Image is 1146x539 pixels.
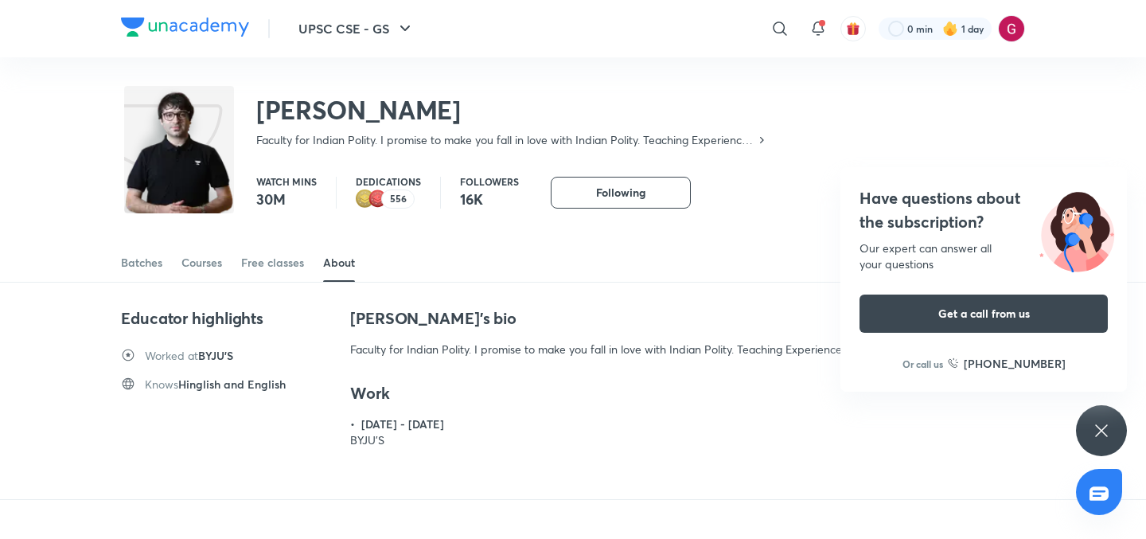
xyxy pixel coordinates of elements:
img: ttu_illustration_new.svg [1027,186,1127,272]
a: About [323,244,355,282]
img: Company Logo [121,18,249,37]
span: Following [596,185,645,201]
p: Followers [460,177,519,186]
div: About [323,255,355,271]
p: BYJU'S [350,432,963,448]
div: Free classes [241,255,304,271]
img: streak [942,21,958,37]
p: Watch mins [256,177,317,186]
button: Following [551,177,691,209]
a: Company Logo [121,18,249,41]
h4: Educator highlights [121,308,331,329]
img: educator badge2 [356,189,375,209]
a: [PHONE_NUMBER] [948,355,1066,372]
div: Our expert can answer all your questions [859,240,1108,272]
p: Worked at [145,348,198,363]
h4: Have questions about the subscription? [859,186,1108,234]
p: Faculty for Indian Polity. I promise to make you fall in love with Indian Polity. Teaching Experi... [256,132,755,148]
p: Dedications [356,177,421,186]
img: Gargi Goswami [998,15,1025,42]
h6: Hinglish and English [145,377,286,393]
button: Get a call from us [859,295,1108,333]
p: 30M [256,189,317,209]
img: avatar [846,21,860,36]
button: avatar [840,16,866,41]
button: UPSC CSE - GS [289,13,424,45]
h4: [PERSON_NAME] 's bio [350,308,963,329]
p: 16K [460,189,519,209]
h2: [PERSON_NAME] [256,94,768,126]
a: Batches [121,244,162,282]
h6: • [DATE] - [DATE] [350,416,963,432]
img: educator badge1 [368,189,388,209]
div: Batches [121,255,162,271]
div: Courses [181,255,222,271]
a: Free classes [241,244,304,282]
p: Or call us [902,357,943,371]
p: Faculty for Indian Polity. I promise to make you fall in love with Indian Polity. Teaching Experi... [350,342,963,357]
p: 556 [390,193,407,205]
a: Courses [181,244,222,282]
h4: Work [350,383,963,404]
h6: [PHONE_NUMBER] [964,355,1066,372]
img: class [124,89,234,228]
p: Knows [145,377,178,392]
h6: BYJU'S [145,348,233,364]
